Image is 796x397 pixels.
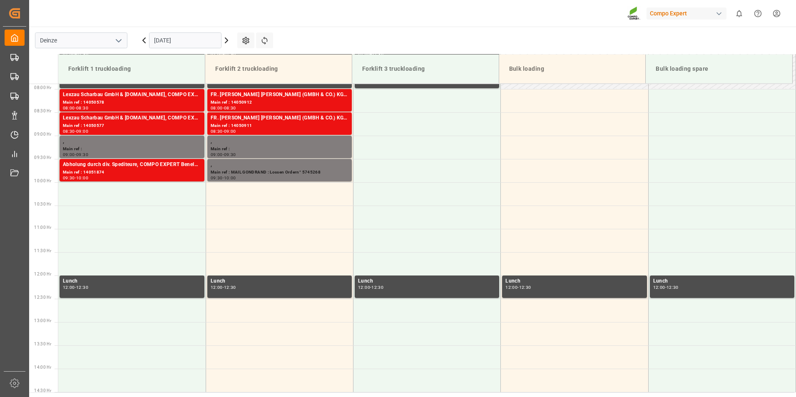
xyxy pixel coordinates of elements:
span: 09:00 Hr [34,132,51,136]
button: Compo Expert [647,5,730,21]
div: FR. [PERSON_NAME] [PERSON_NAME] (GMBH & CO.) KG, COMPO EXPERT Benelux N.V. [211,91,348,99]
div: 12:30 [667,285,679,289]
div: Main ref : [211,146,348,153]
div: - [223,285,224,289]
div: - [223,153,224,156]
div: 08:30 [76,106,88,110]
div: 09:00 [211,153,223,156]
div: - [75,129,76,133]
div: , [211,161,348,169]
div: Main ref : 14051874 [63,169,201,176]
div: - [75,153,76,156]
div: Forklift 3 truckloading [359,61,492,77]
div: 08:00 [211,106,223,110]
div: Bulk loading [506,61,639,77]
div: 09:30 [63,176,75,180]
div: - [517,285,519,289]
div: Main ref : [63,146,201,153]
div: 09:00 [63,153,75,156]
div: Bulk loading spare [652,61,786,77]
div: 08:30 [63,129,75,133]
div: 08:00 [63,106,75,110]
div: FR. [PERSON_NAME] [PERSON_NAME] (GMBH & CO.) KG, COMPO EXPERT Benelux N.V. [211,114,348,122]
div: 12:00 [63,285,75,289]
span: 12:30 Hr [34,295,51,300]
div: 09:30 [76,153,88,156]
div: Lunch [211,277,348,285]
div: 09:00 [76,129,88,133]
div: 10:00 [224,176,236,180]
button: open menu [112,34,124,47]
div: , [211,137,348,146]
div: Lunch [63,277,201,285]
div: 12:30 [371,285,383,289]
span: 10:00 Hr [34,179,51,183]
div: 09:00 [224,129,236,133]
div: - [223,176,224,180]
span: 08:00 Hr [34,85,51,90]
div: - [75,285,76,289]
div: - [223,129,224,133]
div: 09:30 [224,153,236,156]
div: Lunch [505,277,643,285]
span: 14:00 Hr [34,365,51,370]
span: 13:30 Hr [34,342,51,346]
div: Lunch [358,277,496,285]
button: Help Center [749,4,767,23]
div: Abholung durch div. Spediteure, COMPO EXPERT Benelux N.V. [63,161,201,169]
div: Forklift 2 truckloading [212,61,345,77]
div: Main ref : 14050578 [63,99,201,106]
div: 08:30 [224,106,236,110]
div: 12:00 [653,285,665,289]
div: 10:00 [76,176,88,180]
div: 12:00 [358,285,370,289]
img: Screenshot%202023-09-29%20at%2010.02.21.png_1712312052.png [627,6,641,21]
div: Forklift 1 truckloading [65,61,198,77]
span: 13:00 Hr [34,318,51,323]
div: 08:30 [211,129,223,133]
div: - [75,176,76,180]
div: Lexzau Scharbau GmbH & [DOMAIN_NAME], COMPO EXPERT Benelux N.V. [63,114,201,122]
div: - [370,285,371,289]
div: Lexzau Scharbau GmbH & [DOMAIN_NAME], COMPO EXPERT Benelux N.V. [63,91,201,99]
div: Main ref : 14050911 [211,122,348,129]
span: 08:30 Hr [34,109,51,113]
div: - [665,285,667,289]
div: Lunch [653,277,791,285]
input: DD.MM.YYYY [149,32,221,48]
span: 10:30 Hr [34,202,51,206]
div: - [223,106,224,110]
span: 14:30 Hr [34,388,51,393]
div: 12:30 [519,285,531,289]
div: 12:00 [211,285,223,289]
div: 09:30 [211,176,223,180]
div: Main ref : 14050577 [63,122,201,129]
span: 11:00 Hr [34,225,51,230]
button: show 0 new notifications [730,4,749,23]
span: 09:30 Hr [34,155,51,160]
div: 12:30 [224,285,236,289]
span: 12:00 Hr [34,272,51,276]
div: 12:30 [76,285,88,289]
div: Main ref : 14050912 [211,99,348,106]
div: Main ref : MAIL GONDRAND : Lossen Ordern° 5745268 [211,169,348,176]
div: - [75,106,76,110]
span: 11:30 Hr [34,248,51,253]
input: Type to search/select [35,32,127,48]
div: , [63,137,201,146]
div: Compo Expert [647,7,726,20]
div: 12:00 [505,285,517,289]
